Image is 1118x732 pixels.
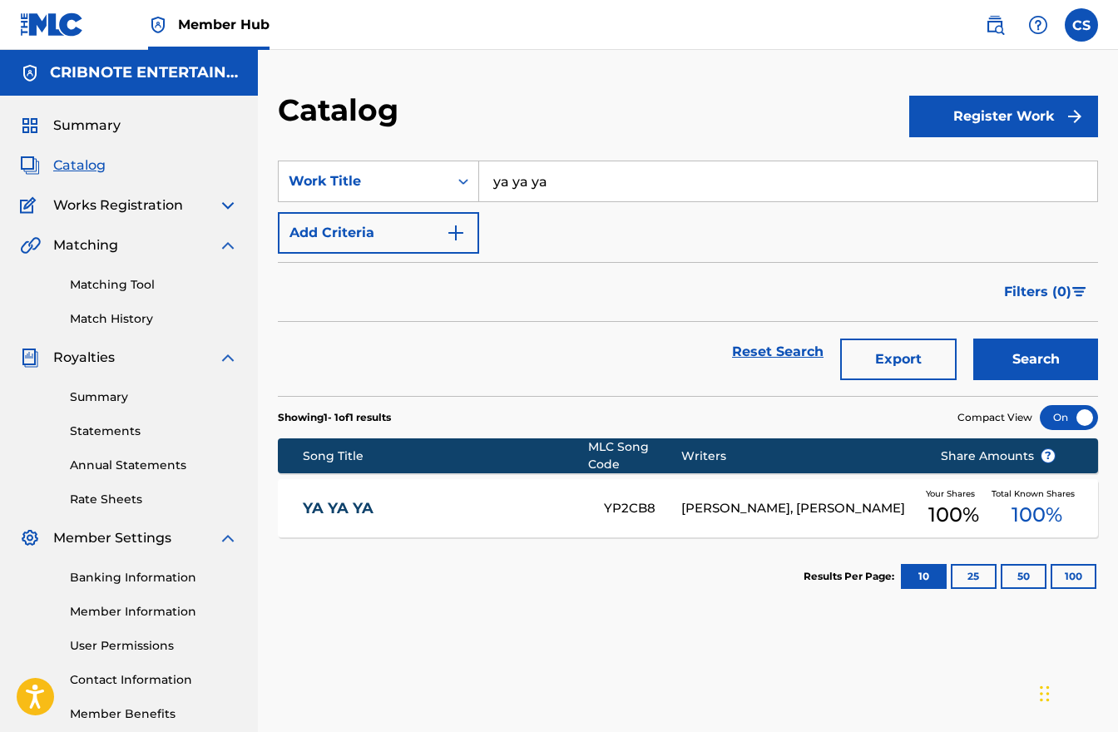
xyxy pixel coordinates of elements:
button: 25 [951,564,997,589]
button: 10 [901,564,947,589]
form: Search Form [278,161,1098,396]
span: Royalties [53,348,115,368]
span: 100 % [928,500,979,530]
span: Your Shares [926,487,982,500]
span: Catalog [53,156,106,176]
span: Total Known Shares [992,487,1081,500]
div: Drag [1040,669,1050,719]
h2: Catalog [278,91,407,129]
img: help [1028,15,1048,35]
span: Filters ( 0 ) [1004,282,1071,302]
a: Banking Information [70,569,238,586]
img: expand [218,528,238,548]
button: Register Work [909,96,1098,137]
a: Reset Search [724,334,832,370]
img: Top Rightsholder [148,15,168,35]
img: search [985,15,1005,35]
div: Writers [681,448,915,465]
img: Matching [20,235,41,255]
div: Work Title [289,171,438,191]
img: Royalties [20,348,40,368]
span: Matching [53,235,118,255]
a: User Permissions [70,637,238,655]
a: CatalogCatalog [20,156,106,176]
iframe: Chat Widget [1035,652,1118,732]
div: User Menu [1065,8,1098,42]
a: Rate Sheets [70,491,238,508]
span: Summary [53,116,121,136]
span: Member Settings [53,528,171,548]
a: Match History [70,310,238,328]
p: Showing 1 - 1 of 1 results [278,410,391,425]
a: Member Benefits [70,705,238,723]
span: ? [1041,449,1055,462]
button: Search [973,339,1098,380]
a: SummarySummary [20,116,121,136]
div: Song Title [303,448,588,465]
a: Summary [70,388,238,406]
img: filter [1072,287,1086,297]
img: Works Registration [20,195,42,215]
a: Public Search [978,8,1012,42]
img: 9d2ae6d4665cec9f34b9.svg [446,223,466,243]
div: MLC Song Code [588,438,681,473]
button: Add Criteria [278,212,479,254]
iframe: Resource Center [1071,478,1118,612]
a: Statements [70,423,238,440]
span: Member Hub [178,15,270,34]
a: Contact Information [70,671,238,689]
button: Filters (0) [994,271,1098,313]
a: Annual Statements [70,457,238,474]
span: Compact View [957,410,1032,425]
div: YP2CB8 [604,499,682,518]
img: expand [218,195,238,215]
span: Share Amounts [941,448,1056,465]
a: Member Information [70,603,238,621]
img: Catalog [20,156,40,176]
h5: CRIBNOTE ENTERTAINMENT LLC [50,63,238,82]
img: Summary [20,116,40,136]
span: Works Registration [53,195,183,215]
a: YA YA YA [303,499,581,518]
button: 100 [1051,564,1096,589]
a: Matching Tool [70,276,238,294]
img: Member Settings [20,528,40,548]
button: Export [840,339,957,380]
span: 100 % [1012,500,1062,530]
img: Accounts [20,63,40,83]
p: Results Per Page: [804,569,898,584]
img: f7272a7cc735f4ea7f67.svg [1065,106,1085,126]
img: MLC Logo [20,12,84,37]
img: expand [218,348,238,368]
div: [PERSON_NAME], [PERSON_NAME] [681,499,915,518]
img: expand [218,235,238,255]
div: Help [1022,8,1055,42]
button: 50 [1001,564,1046,589]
